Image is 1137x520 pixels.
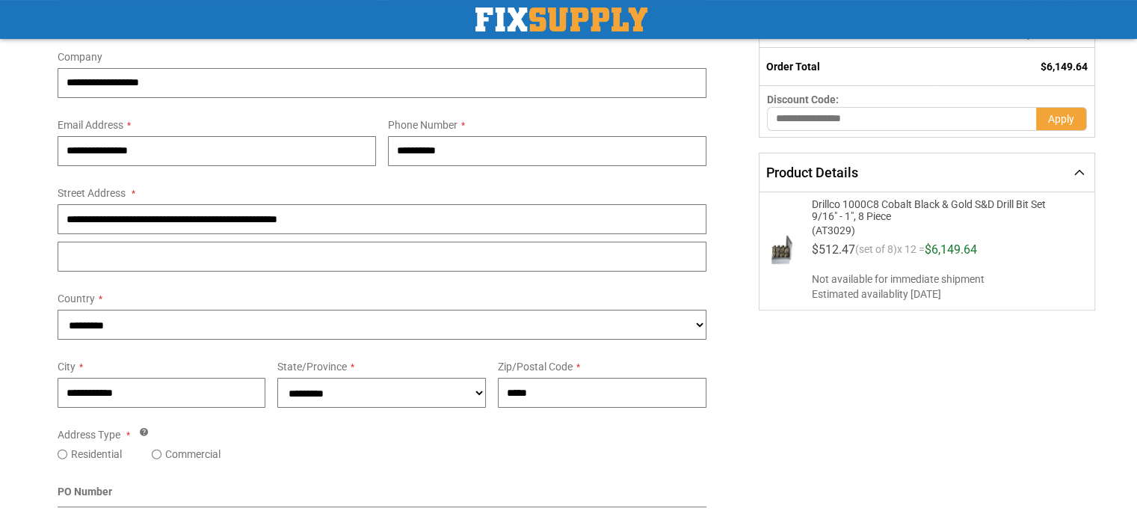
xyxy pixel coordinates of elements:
span: Zip/Postal Code [498,361,573,373]
label: Residential [71,447,122,462]
span: (AT3029) [812,222,1063,236]
span: Phone Number [388,119,457,131]
label: Commercial [165,447,221,462]
span: Street Address [58,187,126,199]
span: x 12 = [897,244,925,262]
span: Company [58,51,102,63]
span: City [58,361,76,373]
span: Email Address [58,119,123,131]
span: Discount Code: [767,94,839,105]
button: Apply [1036,107,1087,131]
span: Apply [1048,113,1074,125]
span: $6,149.64 [925,242,977,257]
div: PO Number [58,484,707,507]
span: Not yet calculated [1009,28,1088,40]
span: Address Type [58,429,120,441]
span: Estimated availablity [DATE] [812,287,1082,302]
span: (set of 8) [855,244,897,262]
img: Drillco 1000C8 Cobalt Black & Gold S&D Drill Bit Set 9/16" - 1", 8 Piece [767,235,797,265]
span: Not available for immediate shipment [812,272,1082,287]
span: State/Province [277,361,347,373]
a: store logo [475,7,647,31]
span: $512.47 [812,242,855,257]
span: $6,149.64 [1041,61,1088,73]
strong: Order Total [766,61,820,73]
span: Drillco 1000C8 Cobalt Black & Gold S&D Drill Bit Set 9/16" - 1", 8 Piece [812,198,1063,222]
span: Country [58,293,95,305]
span: Product Details [766,165,858,180]
img: Fix Industrial Supply [475,7,647,31]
